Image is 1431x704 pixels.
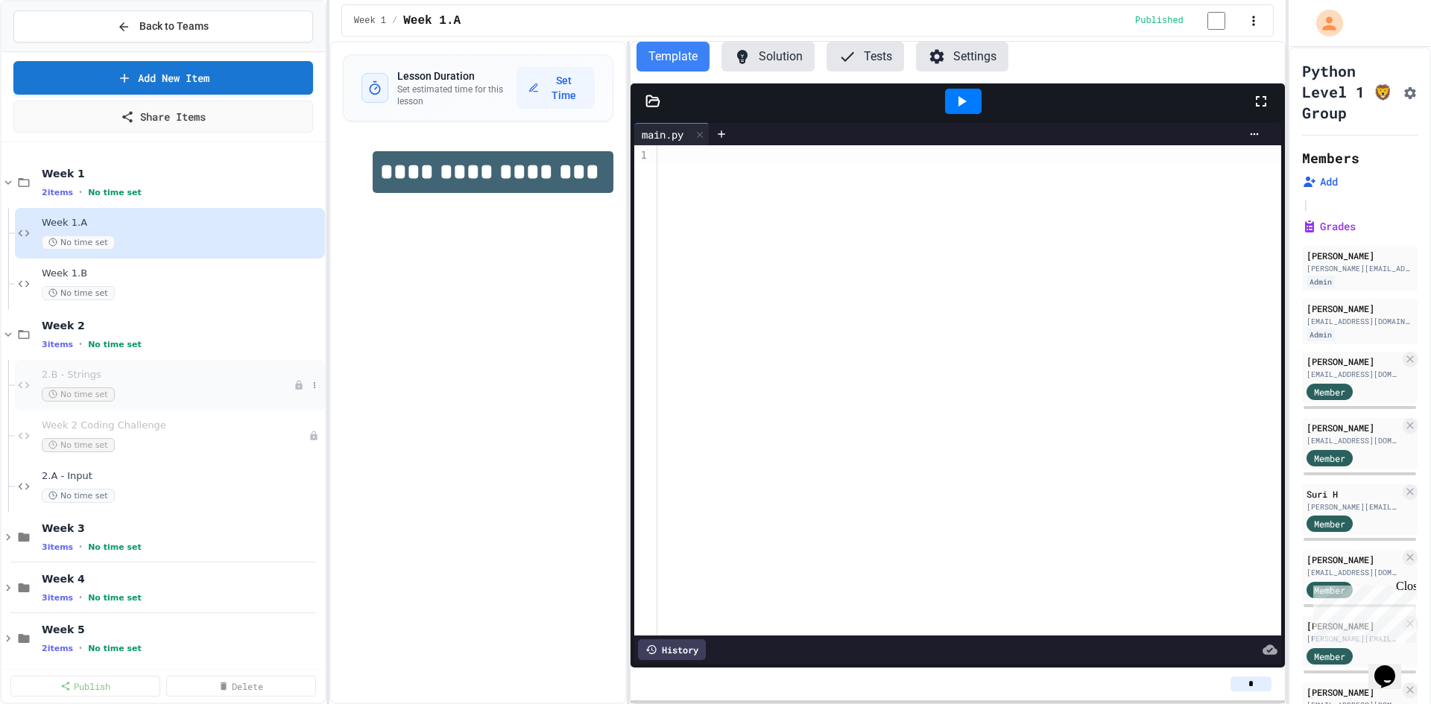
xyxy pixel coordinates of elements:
[42,286,115,300] span: No time set
[1307,329,1335,341] div: Admin
[1307,263,1413,274] div: [PERSON_NAME][EMAIL_ADDRESS][DOMAIN_NAME]
[634,127,691,142] div: main.py
[1135,11,1243,30] div: Content is published and visible to students
[1302,219,1356,234] button: Grades
[1307,567,1400,578] div: [EMAIL_ADDRESS][DOMAIN_NAME]
[42,521,322,535] span: Week 3
[397,83,517,107] p: Set estimated time for this lesson
[79,338,82,350] span: •
[307,378,322,393] button: More options
[1307,249,1413,262] div: [PERSON_NAME]
[88,188,142,197] span: No time set
[634,148,649,163] div: 1
[88,644,142,653] span: No time set
[42,542,73,552] span: 3 items
[1302,60,1397,123] h1: Python Level 1 🦁 Group
[42,167,322,180] span: Week 1
[1302,195,1310,213] span: |
[79,541,82,553] span: •
[88,542,142,552] span: No time set
[139,19,209,34] span: Back to Teams
[1307,276,1335,288] div: Admin
[1307,487,1400,501] div: Suri H
[1307,685,1400,699] div: [PERSON_NAME]
[827,42,904,72] button: Tests
[42,319,322,332] span: Week 2
[517,67,595,109] button: Set Time
[392,15,397,27] span: /
[1307,435,1400,446] div: [EMAIL_ADDRESS][DOMAIN_NAME]
[1302,148,1359,168] h2: Members
[1307,501,1400,513] div: [PERSON_NAME][EMAIL_ADDRESS][DOMAIN_NAME]
[1314,385,1345,399] span: Member
[1307,302,1413,315] div: [PERSON_NAME]
[42,188,73,197] span: 2 items
[1135,15,1184,27] span: Published
[1307,633,1400,644] div: [PERSON_NAME][EMAIL_ADDRESS][PERSON_NAME][DOMAIN_NAME]
[42,489,115,503] span: No time set
[13,61,313,95] a: Add New Item
[1302,174,1338,189] button: Add
[10,676,160,697] a: Publish
[1307,355,1400,368] div: [PERSON_NAME]
[42,369,294,381] span: 2.B - Strings
[1307,369,1400,380] div: [EMAIL_ADDRESS][DOMAIN_NAME]
[42,572,322,586] span: Week 4
[42,623,322,636] span: Week 5
[403,12,461,30] span: Week 1.A
[1307,316,1413,327] div: [EMAIL_ADDRESS][DOMAIN_NAME]
[13,101,313,133] a: Share Items
[309,431,319,441] div: Unpublished
[1368,644,1416,689] iframe: chat widget
[79,642,82,654] span: •
[166,676,316,697] a: Delete
[1307,553,1400,566] div: [PERSON_NAME]
[88,593,142,603] span: No time set
[1314,517,1345,530] span: Member
[42,235,115,250] span: No time set
[42,470,322,483] span: 2.A - Input
[42,387,115,402] span: No time set
[6,6,103,95] div: Chat with us now!Close
[636,42,710,72] button: Template
[916,42,1008,72] button: Settings
[88,340,142,349] span: No time set
[42,267,322,280] span: Week 1.B
[1307,421,1400,434] div: [PERSON_NAME]
[354,15,386,27] span: Week 1
[638,639,706,660] div: History
[42,593,73,603] span: 3 items
[42,419,309,432] span: Week 2 Coding Challenge
[1314,451,1345,465] span: Member
[13,10,313,42] button: Back to Teams
[721,42,815,72] button: Solution
[1190,12,1243,30] input: publish toggle
[79,592,82,603] span: •
[42,340,73,349] span: 3 items
[42,217,322,229] span: Week 1.A
[294,380,304,390] div: Unpublished
[42,438,115,452] span: No time set
[397,69,517,83] h3: Lesson Duration
[79,186,82,198] span: •
[42,644,73,653] span: 2 items
[1301,6,1347,40] div: My Account
[1307,580,1416,643] iframe: chat widget
[1307,619,1400,632] div: [PERSON_NAME]
[1314,650,1345,663] span: Member
[1403,83,1418,101] button: Assignment Settings
[634,123,710,145] div: main.py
